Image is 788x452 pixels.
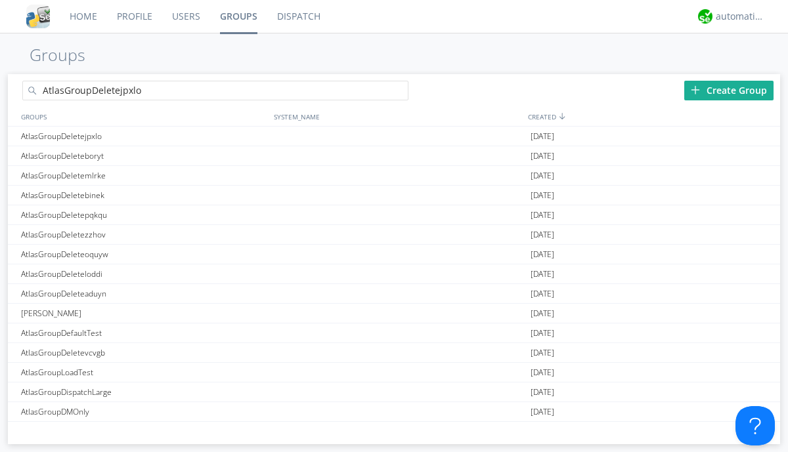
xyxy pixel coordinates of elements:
div: AtlasGroupDeleteboryt [18,146,271,165]
div: AtlasGroupDispatchLarge [18,382,271,401]
a: AtlasGroupDeletebinek[DATE] [8,186,780,205]
span: [DATE] [531,205,554,225]
img: cddb5a64eb264b2086981ab96f4c1ba7 [26,5,50,28]
a: AtlasGroupDeleteoquyw[DATE] [8,245,780,264]
div: CREATED [525,107,780,126]
div: AtlasGroupDeletevcvgb [18,343,271,362]
span: [DATE] [531,382,554,402]
span: [DATE] [531,186,554,205]
img: plus.svg [691,85,700,94]
div: [PERSON_NAME] [18,304,271,323]
div: AtlasGroupDeletebinek [18,186,271,205]
a: AtlasGroupDeleteaduyn[DATE] [8,284,780,304]
a: AtlasGroupLoadTest[DATE] [8,363,780,382]
span: [DATE] [531,127,554,146]
a: AtlasGroupDefaultTest[DATE] [8,323,780,343]
div: AtlasGroupDeletezzhov [18,225,271,244]
div: GROUPS [18,107,267,126]
span: [DATE] [531,363,554,382]
span: [DATE] [531,323,554,343]
div: AtlasGroupMessageArchive [18,422,271,441]
div: Create Group [684,81,774,100]
a: AtlasGroupDeletejpxlo[DATE] [8,127,780,146]
span: [DATE] [531,402,554,422]
a: [PERSON_NAME][DATE] [8,304,780,323]
img: d2d01cd9b4174d08988066c6d424eccd [698,9,712,24]
span: [DATE] [531,166,554,186]
input: Search groups [22,81,408,100]
span: [DATE] [531,304,554,323]
a: AtlasGroupDeletezzhov[DATE] [8,225,780,245]
div: AtlasGroupDeleteoquyw [18,245,271,264]
div: AtlasGroupDeleteaduyn [18,284,271,303]
iframe: Toggle Customer Support [735,406,775,445]
div: AtlasGroupDeletejpxlo [18,127,271,146]
a: AtlasGroupDeleteboryt[DATE] [8,146,780,166]
span: [DATE] [531,264,554,284]
a: AtlasGroupDeletepqkqu[DATE] [8,205,780,225]
a: AtlasGroupDispatchLarge[DATE] [8,382,780,402]
a: AtlasGroupMessageArchive[DATE] [8,422,780,442]
a: AtlasGroupDeletemlrke[DATE] [8,166,780,186]
a: AtlasGroupDMOnly[DATE] [8,402,780,422]
span: [DATE] [531,225,554,245]
div: SYSTEM_NAME [271,107,525,126]
div: AtlasGroupDMOnly [18,402,271,421]
span: [DATE] [531,422,554,442]
div: AtlasGroupDeletepqkqu [18,205,271,224]
div: AtlasGroupLoadTest [18,363,271,382]
div: AtlasGroupDeleteloddi [18,264,271,283]
div: AtlasGroupDeletemlrke [18,166,271,185]
span: [DATE] [531,284,554,304]
a: AtlasGroupDeleteloddi[DATE] [8,264,780,284]
div: automation+atlas [716,10,765,23]
span: [DATE] [531,343,554,363]
div: AtlasGroupDefaultTest [18,323,271,342]
span: [DATE] [531,245,554,264]
span: [DATE] [531,146,554,166]
a: AtlasGroupDeletevcvgb[DATE] [8,343,780,363]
